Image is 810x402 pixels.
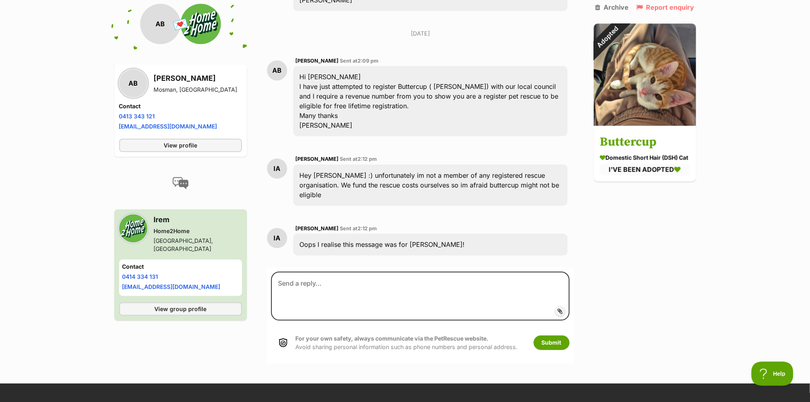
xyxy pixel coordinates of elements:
p: [DATE] [267,29,573,38]
span: View group profile [154,305,206,314]
span: [PERSON_NAME] [295,225,339,232]
div: AB [140,4,181,44]
span: Sent at [340,156,377,162]
a: Archive [595,4,629,11]
img: Home2Home profile pic [119,215,147,243]
a: [EMAIL_ADDRESS][DOMAIN_NAME] [119,123,217,130]
span: 2:12 pm [358,225,377,232]
a: Report enquiry [637,4,694,11]
h4: Contact [122,263,239,271]
h3: Buttercup [600,133,690,152]
a: View group profile [119,303,242,316]
div: Adopted [583,13,631,61]
a: 0414 334 131 [122,274,158,280]
a: 0413 343 121 [119,113,155,120]
div: AB [119,69,147,98]
span: Sent at [340,58,379,64]
img: Home2Home profile pic [181,4,221,44]
div: Domestic Short Hair (DSH) Cat [600,154,690,162]
strong: For your own safety, always communicate via the PetRescue website. [295,335,488,342]
h4: Contact [119,103,242,111]
img: Buttercup [594,23,696,126]
span: 💌 [171,16,189,33]
button: Submit [534,335,570,350]
span: 2:09 pm [358,58,379,64]
img: conversation-icon-4a6f8262b818ee0b60e3300018af0b2d0b884aa5de6e9bcb8d3d4eeb1a70a7c4.svg [173,177,189,189]
p: Avoid sharing personal information such as phone numbers and personal address. [295,334,518,351]
div: Home2Home [154,227,242,236]
h3: Irem [154,215,242,226]
a: View profile [119,139,242,152]
span: 2:12 pm [358,156,377,162]
div: IA [267,228,287,248]
div: [GEOGRAPHIC_DATA], [GEOGRAPHIC_DATA] [154,237,242,253]
div: Oops I realise this message was for [PERSON_NAME]! [293,234,567,255]
span: [PERSON_NAME] [295,156,339,162]
div: Mosman, [GEOGRAPHIC_DATA] [154,86,238,94]
div: Hi [PERSON_NAME] I have just attempted to register Buttercup ( [PERSON_NAME]) with our local coun... [293,66,567,136]
span: View profile [164,141,197,150]
div: AB [267,60,287,80]
a: Buttercup Domestic Short Hair (DSH) Cat I'VE BEEN ADOPTED [594,127,696,181]
div: I'VE BEEN ADOPTED [600,164,690,175]
span: [PERSON_NAME] [295,58,339,64]
span: Sent at [340,225,377,232]
a: [EMAIL_ADDRESS][DOMAIN_NAME] [122,284,221,290]
h3: [PERSON_NAME] [154,73,238,84]
div: IA [267,158,287,179]
iframe: Help Scout Beacon - Open [751,362,794,386]
div: Hey [PERSON_NAME] :) unfortunately im not a member of any registered rescue organisation. We fund... [293,164,567,206]
a: Adopted [594,119,696,127]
